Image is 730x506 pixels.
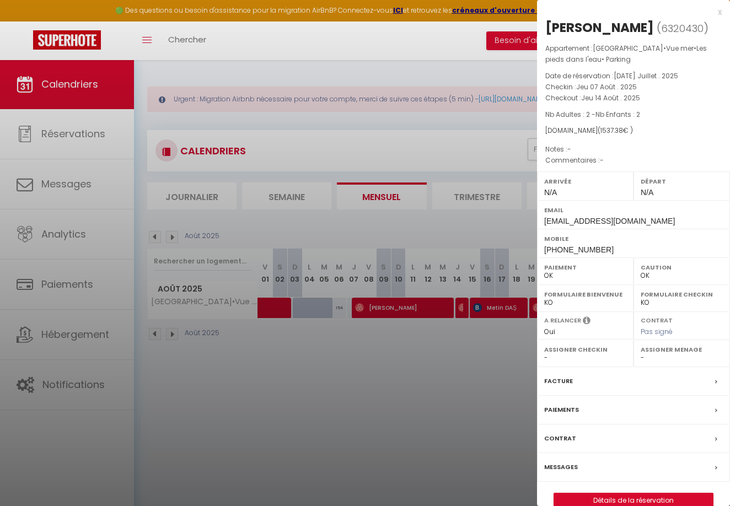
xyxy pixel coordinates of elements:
span: Nb Adultes : 2 - [545,110,640,119]
label: Paiements [544,404,579,416]
span: [GEOGRAPHIC_DATA]•Vue mer•Les pieds dans l'eau• Parking [545,44,707,64]
span: N/A [641,188,653,197]
div: x [537,6,722,19]
span: 1537.38 [600,126,623,135]
p: Checkin : [545,82,722,93]
label: Caution [641,262,723,273]
label: Formulaire Bienvenue [544,289,626,300]
label: Formulaire Checkin [641,289,723,300]
span: [DATE] Juillet . 2025 [614,71,678,80]
span: ( ) [657,20,708,36]
label: Email [544,204,723,216]
label: A relancer [544,316,581,325]
label: Assigner Checkin [544,344,626,355]
label: Départ [641,176,723,187]
label: Contrat [544,433,576,444]
div: [DOMAIN_NAME] [545,126,722,136]
span: Pas signé [641,327,673,336]
button: Ouvrir le widget de chat LiveChat [9,4,42,37]
span: N/A [544,188,557,197]
label: Arrivée [544,176,626,187]
label: Contrat [641,316,673,323]
label: Mobile [544,233,723,244]
p: Checkout : [545,93,722,104]
span: Jeu 14 Août . 2025 [581,93,640,103]
p: Commentaires : [545,155,722,166]
span: Nb Enfants : 2 [595,110,640,119]
label: Assigner Menage [641,344,723,355]
span: [PHONE_NUMBER] [544,245,614,254]
p: Appartement : [545,43,722,65]
span: [EMAIL_ADDRESS][DOMAIN_NAME] [544,217,675,225]
span: ( € ) [598,126,633,135]
label: Messages [544,461,578,473]
label: Paiement [544,262,626,273]
i: Sélectionner OUI si vous souhaiter envoyer les séquences de messages post-checkout [583,316,591,328]
div: [PERSON_NAME] [545,19,654,36]
span: - [600,155,604,165]
p: Notes : [545,144,722,155]
label: Facture [544,375,573,387]
span: 6320430 [661,21,704,35]
span: - [567,144,571,154]
p: Date de réservation : [545,71,722,82]
span: Jeu 07 Août . 2025 [576,82,637,91]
